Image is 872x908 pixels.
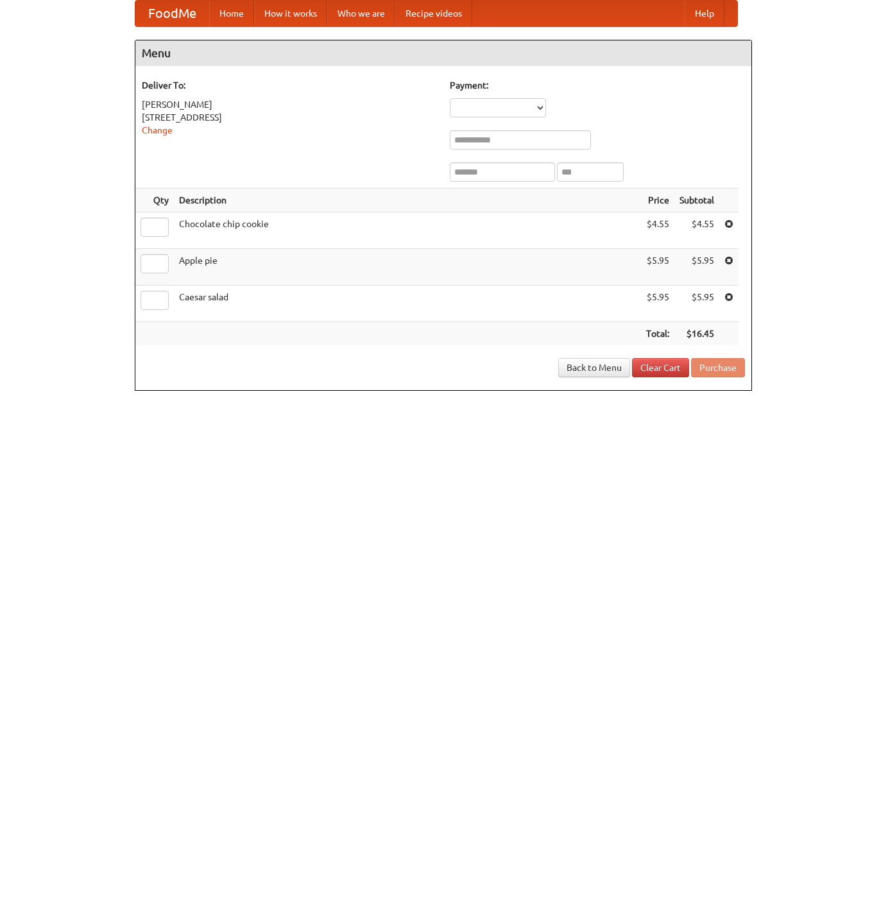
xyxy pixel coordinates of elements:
[674,322,719,346] th: $16.45
[674,286,719,322] td: $5.95
[209,1,254,26] a: Home
[674,249,719,286] td: $5.95
[641,322,674,346] th: Total:
[135,1,209,26] a: FoodMe
[174,212,641,249] td: Chocolate chip cookie
[254,1,327,26] a: How it works
[685,1,724,26] a: Help
[174,189,641,212] th: Description
[641,249,674,286] td: $5.95
[674,212,719,249] td: $4.55
[395,1,472,26] a: Recipe videos
[450,79,745,92] h5: Payment:
[142,111,437,124] div: [STREET_ADDRESS]
[142,98,437,111] div: [PERSON_NAME]
[641,212,674,249] td: $4.55
[558,358,630,377] a: Back to Menu
[641,286,674,322] td: $5.95
[691,358,745,377] button: Purchase
[327,1,395,26] a: Who we are
[174,249,641,286] td: Apple pie
[135,40,751,66] h4: Menu
[142,125,173,135] a: Change
[632,358,689,377] a: Clear Cart
[142,79,437,92] h5: Deliver To:
[641,189,674,212] th: Price
[674,189,719,212] th: Subtotal
[174,286,641,322] td: Caesar salad
[135,189,174,212] th: Qty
